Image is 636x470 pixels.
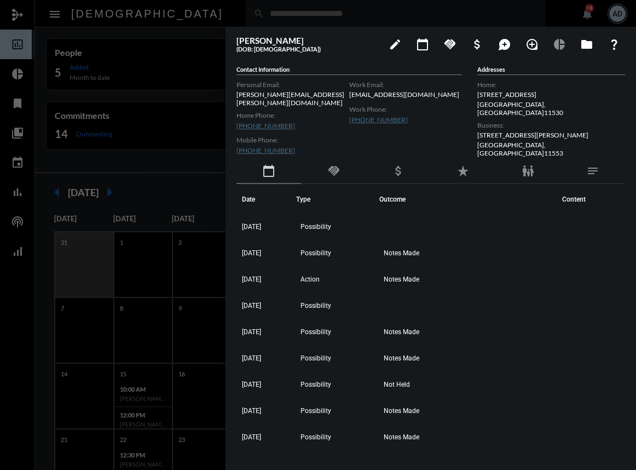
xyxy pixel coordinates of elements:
p: [GEOGRAPHIC_DATA] , [GEOGRAPHIC_DATA] 11553 [477,141,625,157]
button: Archives [576,33,598,55]
p: [GEOGRAPHIC_DATA] , [GEOGRAPHIC_DATA] 11530 [477,100,625,117]
mat-icon: handshake [443,38,456,51]
label: Business: [477,121,625,129]
span: Notes Made [384,328,419,336]
button: Add Commitment [439,33,461,55]
button: Add Introduction [521,33,543,55]
span: Possibility [300,407,331,415]
h5: Contact Information [236,66,462,75]
p: [EMAIL_ADDRESS][DOMAIN_NAME] [349,90,462,99]
th: Content [557,184,625,215]
button: Data Capturing Calculator [548,33,570,55]
span: [DATE] [242,354,261,362]
mat-icon: family_restroom [521,164,534,177]
button: Add meeting [412,33,433,55]
mat-icon: edit [389,38,402,51]
span: [DATE] [242,249,261,257]
p: [STREET_ADDRESS][PERSON_NAME] [477,131,625,139]
a: [PHONE_NUMBER] [349,116,408,124]
button: edit person [384,33,406,55]
mat-icon: calendar_today [262,164,275,177]
span: Notes Made [384,407,419,415]
mat-icon: notes [586,164,599,177]
label: Work Phone: [349,105,462,113]
label: Mobile Phone: [236,136,349,144]
mat-icon: handshake [327,164,340,177]
span: Possibility [300,249,331,257]
span: Notes Made [384,249,419,257]
mat-icon: star_rate [456,164,470,177]
h3: [PERSON_NAME] [236,36,379,45]
mat-icon: calendar_today [416,38,429,51]
span: [DATE] [242,302,261,309]
label: Personal Email: [236,81,349,89]
span: Possibility [300,302,331,309]
span: [DATE] [242,328,261,336]
span: Notes Made [384,433,419,441]
a: [PHONE_NUMBER] [236,146,295,154]
p: [PERSON_NAME][EMAIL_ADDRESS][PERSON_NAME][DOMAIN_NAME] [236,90,349,107]
span: Possibility [300,433,331,441]
mat-icon: folder [580,38,593,51]
span: [DATE] [242,223,261,231]
span: [DATE] [242,407,261,415]
span: Not Held [384,381,410,388]
span: [DATE] [242,433,261,441]
button: Add Business [466,33,488,55]
mat-icon: question_mark [608,38,621,51]
p: [STREET_ADDRESS] [477,90,625,99]
mat-icon: maps_ugc [498,38,511,51]
span: Possibility [300,223,331,231]
span: Possibility [300,381,331,388]
h5: Addresses [477,66,625,75]
span: Possibility [300,328,331,336]
button: What If? [603,33,625,55]
label: Work Email: [349,81,462,89]
th: Type [296,184,379,215]
th: Date [236,184,296,215]
span: Action [300,276,320,283]
a: [PHONE_NUMBER] [236,122,295,130]
span: [DATE] [242,381,261,388]
label: Home: [477,81,625,89]
h5: (DOB: [DEMOGRAPHIC_DATA]) [236,45,379,53]
mat-icon: attach_money [471,38,484,51]
span: Notes Made [384,276,419,283]
span: Possibility [300,354,331,362]
mat-icon: attach_money [392,164,405,177]
th: Outcome [379,184,557,215]
button: Add Mention [494,33,516,55]
span: [DATE] [242,276,261,283]
label: Home Phone: [236,111,349,119]
span: Notes Made [384,354,419,362]
mat-icon: pie_chart [553,38,566,51]
mat-icon: loupe [525,38,539,51]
